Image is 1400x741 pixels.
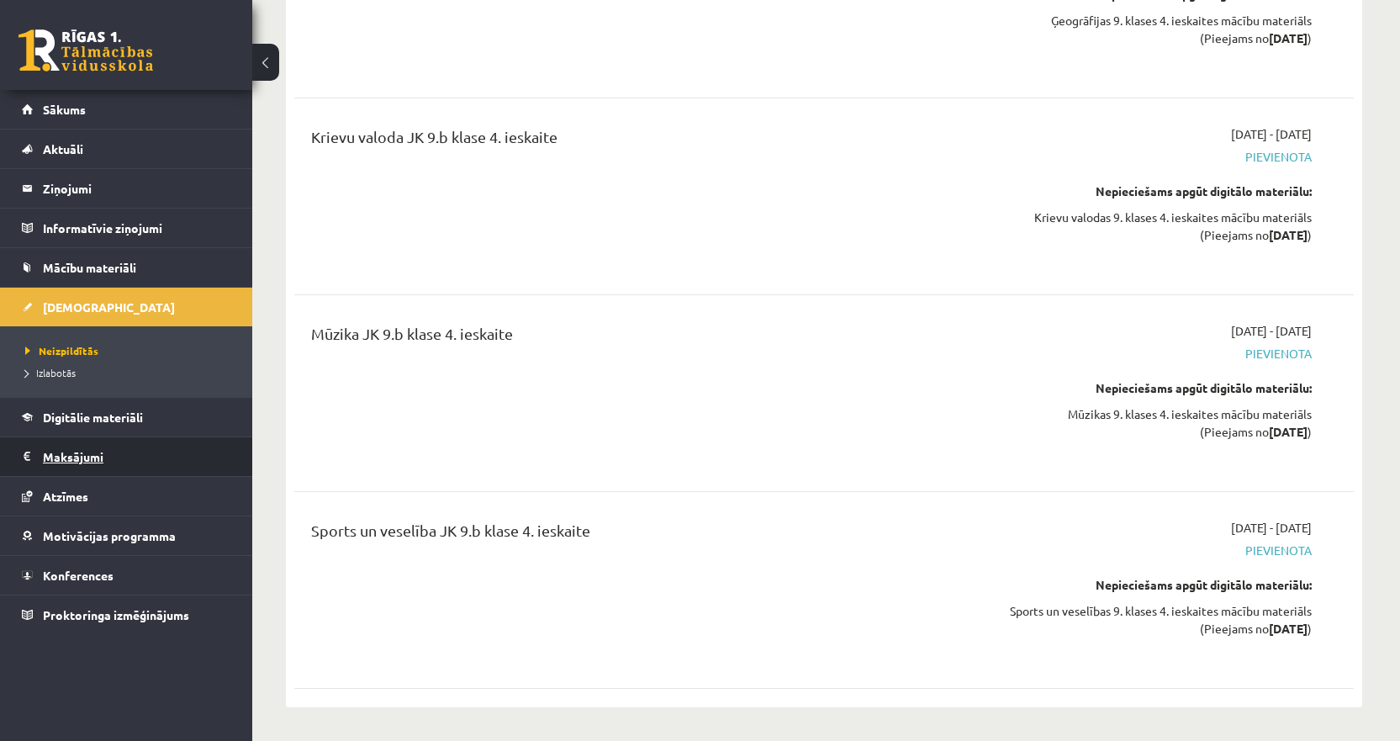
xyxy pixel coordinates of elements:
legend: Maksājumi [43,437,231,476]
span: Mācību materiāli [43,260,136,275]
a: Neizpildītās [25,343,235,358]
a: Rīgas 1. Tālmācības vidusskola [18,29,153,71]
a: Atzīmes [22,477,231,516]
span: [DATE] - [DATE] [1231,519,1312,537]
div: Krievu valodas 9. klases 4. ieskaites mācību materiāls (Pieejams no ) [995,209,1312,244]
strong: [DATE] [1269,30,1308,45]
a: Mācību materiāli [22,248,231,287]
div: Ģeogrāfijas 9. klases 4. ieskaites mācību materiāls (Pieejams no ) [995,12,1312,47]
span: Neizpildītās [25,344,98,357]
span: Pievienota [995,542,1312,559]
span: [DEMOGRAPHIC_DATA] [43,299,175,315]
div: Sports un veselība JK 9.b klase 4. ieskaite [311,519,969,550]
a: Proktoringa izmēģinājums [22,595,231,634]
span: Proktoringa izmēģinājums [43,607,189,622]
legend: Informatīvie ziņojumi [43,209,231,247]
div: Nepieciešams apgūt digitālo materiālu: [995,576,1312,594]
span: Sākums [43,102,86,117]
a: Konferences [22,556,231,595]
a: Informatīvie ziņojumi [22,209,231,247]
span: Digitālie materiāli [43,410,143,425]
a: [DEMOGRAPHIC_DATA] [22,288,231,326]
span: [DATE] - [DATE] [1231,125,1312,143]
a: Ziņojumi [22,169,231,208]
span: Pievienota [995,148,1312,166]
div: Krievu valoda JK 9.b klase 4. ieskaite [311,125,969,156]
span: Aktuāli [43,141,83,156]
a: Aktuāli [22,130,231,168]
div: Mūzikas 9. klases 4. ieskaites mācību materiāls (Pieejams no ) [995,405,1312,441]
span: Atzīmes [43,489,88,504]
div: Nepieciešams apgūt digitālo materiālu: [995,183,1312,200]
a: Digitālie materiāli [22,398,231,437]
span: Pievienota [995,345,1312,363]
span: Konferences [43,568,114,583]
span: Izlabotās [25,366,76,379]
a: Izlabotās [25,365,235,380]
div: Nepieciešams apgūt digitālo materiālu: [995,379,1312,397]
strong: [DATE] [1269,227,1308,242]
a: Maksājumi [22,437,231,476]
a: Sākums [22,90,231,129]
strong: [DATE] [1269,621,1308,636]
span: [DATE] - [DATE] [1231,322,1312,340]
span: Motivācijas programma [43,528,176,543]
legend: Ziņojumi [43,169,231,208]
a: Motivācijas programma [22,516,231,555]
div: Mūzika JK 9.b klase 4. ieskaite [311,322,969,353]
strong: [DATE] [1269,424,1308,439]
div: Sports un veselības 9. klases 4. ieskaites mācību materiāls (Pieejams no ) [995,602,1312,638]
